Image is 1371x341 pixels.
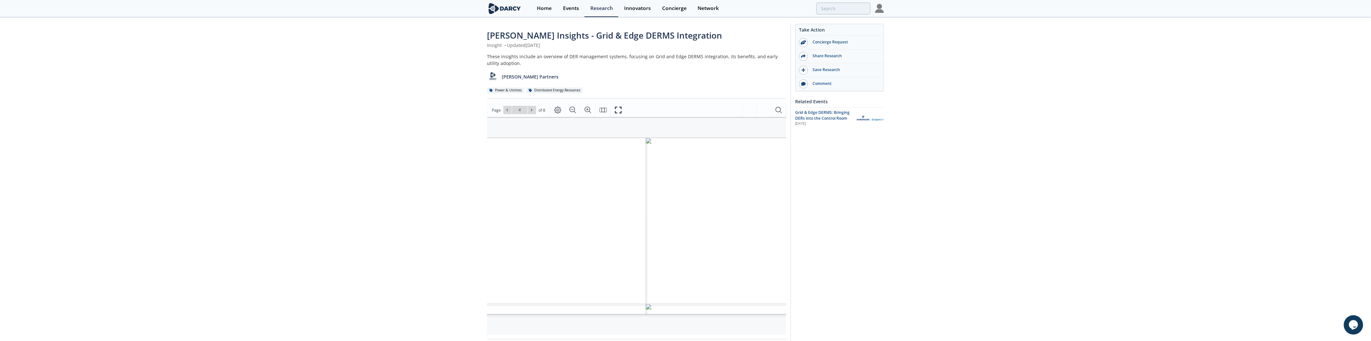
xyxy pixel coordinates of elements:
[816,3,871,14] input: Advanced Search
[875,4,884,13] img: Profile
[487,88,524,93] div: Power & Utilities
[808,39,880,45] div: Concierge Request
[590,6,613,11] div: Research
[795,110,850,121] span: Grid & Edge DERMS: Bringing DERs into the Control Room
[487,42,786,49] div: Insight Updated [DATE]
[487,53,786,67] div: These insights include an overview of DER management systems, focusing on Grid and Edge DERMS int...
[527,88,583,93] div: Distributed Energy Resources
[624,6,651,11] div: Innovators
[796,26,884,36] div: Take Action
[662,6,687,11] div: Concierge
[502,73,558,80] p: [PERSON_NAME] Partners
[857,115,884,121] img: Aspen Technology
[487,3,522,14] img: logo-wide.svg
[808,67,880,73] div: Save Research
[537,6,552,11] div: Home
[795,110,884,127] a: Grid & Edge DERMS: Bringing DERs into the Control Room [DATE] Aspen Technology
[698,6,719,11] div: Network
[487,30,722,41] span: [PERSON_NAME] Insights - Grid & Edge DERMS Integration
[795,121,852,126] div: [DATE]
[503,42,507,48] span: •
[795,96,884,107] div: Related Events
[1344,315,1365,335] iframe: chat widget
[563,6,579,11] div: Events
[808,53,880,59] div: Share Research
[808,81,880,87] div: Comment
